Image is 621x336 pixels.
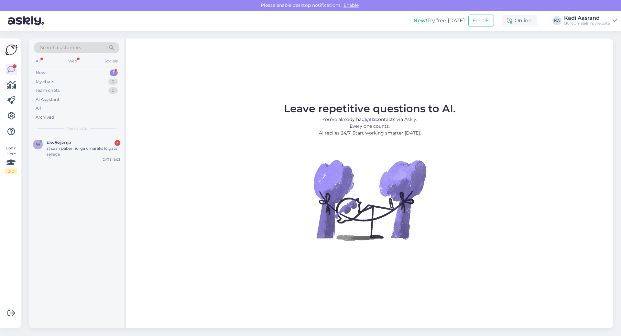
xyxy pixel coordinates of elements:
span: #w9zjznja [47,140,71,146]
button: Emails [468,15,494,27]
span: Enable [342,2,361,8]
div: KA [552,16,561,25]
div: My chats [36,79,54,85]
img: No Chat active [311,142,428,258]
div: [DATE] 9:03 [102,157,120,162]
div: Team chats [36,87,60,94]
div: Kadi Aasrand [564,16,610,21]
div: AI Assistant [36,96,60,103]
span: Leave repetitive questions to AI. [284,102,456,115]
img: Askly Logo [5,44,17,56]
div: 0 [108,87,118,94]
div: Büroomaailm's website [564,21,610,26]
div: 3 [114,140,120,146]
div: All [34,57,42,65]
div: 0 [108,79,118,85]
div: st saan paberinurga ümaraks lõigata sellega [47,146,120,157]
div: Archived [36,114,54,121]
b: New! [413,17,427,24]
b: 5,912 [365,116,376,122]
div: 1 [110,70,118,76]
a: Kadi AasrandBüroomaailm's website [564,16,617,26]
div: Socials [103,57,119,65]
div: 2 / 3 [5,168,17,174]
div: Web [67,57,78,65]
div: Online [502,15,537,27]
div: Try free [DATE]: [413,17,466,25]
span: New chats [66,125,87,131]
p: You’ve already had contacts via Askly. Every one counts. AI replies 24/7. Start working smarter [... [284,116,456,136]
div: New [36,70,46,76]
div: Look Here [5,145,17,174]
span: Search customers [40,44,81,51]
div: All [36,105,41,112]
span: w [36,142,40,147]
